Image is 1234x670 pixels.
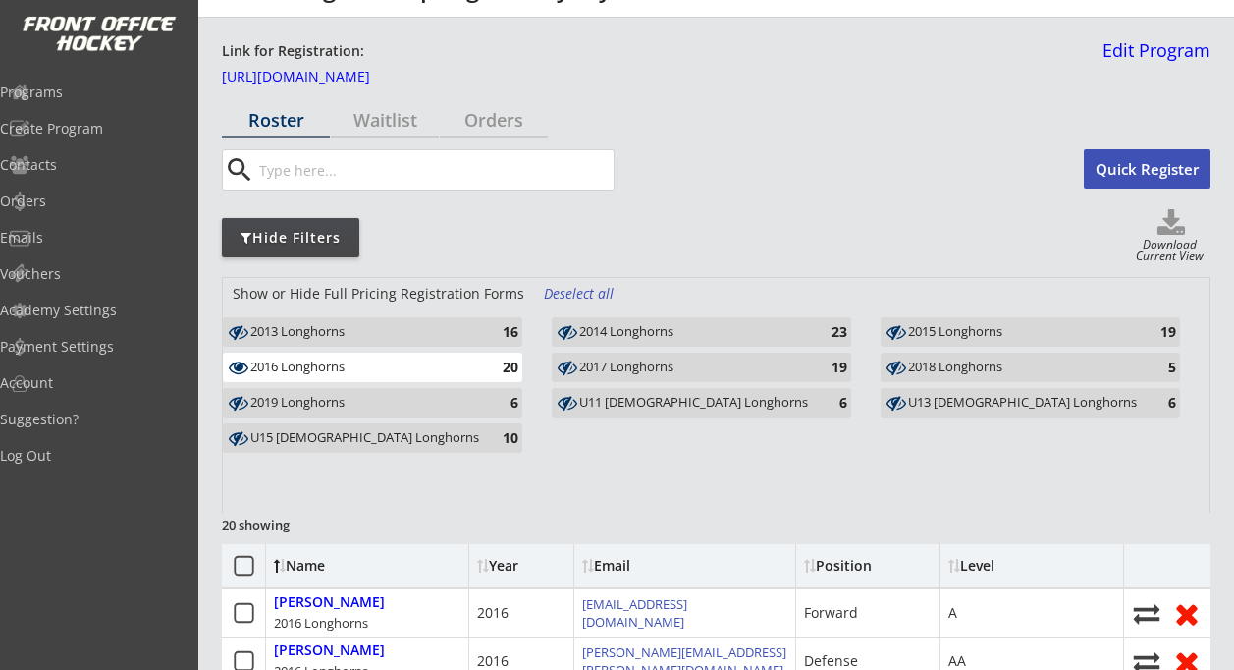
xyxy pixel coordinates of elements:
div: 2017 Longhorns [579,359,808,377]
div: 23 [808,324,847,339]
div: 5 [1137,360,1176,374]
div: Position [804,559,932,573]
a: Edit Program [1095,41,1210,76]
div: 2015 Longhorns [908,323,1137,342]
div: 2018 Longhorns [908,360,1137,375]
div: 2016 Longhorns [250,360,479,375]
div: U13 Female Longhorns [908,394,1137,413]
div: 2013 Longhorns [250,324,479,340]
div: 6 [808,395,847,410]
div: Link for Registration: [222,41,367,62]
button: Remove from roster (no refund) [1171,598,1203,629]
div: 20 showing [222,516,363,533]
div: 2017 Longhorns [579,360,808,375]
div: A [948,603,957,623]
div: [PERSON_NAME] [274,642,385,659]
div: 2015 Longhorns [908,324,1137,340]
div: U11 Female Longhorns [579,394,808,413]
div: Waitlist [331,111,439,129]
div: Year [477,559,565,573]
div: 6 [1137,395,1176,410]
div: U11 [DEMOGRAPHIC_DATA] Longhorns [579,395,808,411]
div: Deselect all [544,284,617,304]
div: 2016 Longhorns [250,359,479,377]
button: Click to download full roster. Your browser settings may try to block it, check your security set... [1132,209,1210,239]
div: Orders [440,111,548,129]
div: 2014 Longhorns [579,324,808,340]
div: 2013 Longhorns [250,323,479,342]
div: Roster [222,111,330,129]
div: 6 [479,395,518,410]
div: 2019 Longhorns [250,394,479,413]
div: 20 [479,360,518,374]
div: U15 [DEMOGRAPHIC_DATA] Longhorns [250,430,479,446]
div: 2016 [477,603,509,623]
button: Quick Register [1084,149,1210,189]
div: Name [274,559,434,573]
div: [PERSON_NAME] [274,594,385,611]
a: [EMAIL_ADDRESS][DOMAIN_NAME] [582,595,687,631]
div: U13 [DEMOGRAPHIC_DATA] Longhorns [908,395,1137,411]
a: [URL][DOMAIN_NAME] [222,70,418,91]
div: 2014 Longhorns [579,323,808,342]
div: 2019 Longhorns [250,395,479,411]
button: search [223,154,255,186]
div: 19 [808,360,847,374]
div: Show or Hide Full Pricing Registration Forms [223,284,534,304]
div: Download Current View [1129,239,1210,265]
div: 19 [1137,324,1176,339]
div: 16 [479,324,518,339]
div: 2018 Longhorns [908,359,1137,377]
img: FOH%20White%20Logo%20Transparent.png [22,16,177,52]
input: Type here... [255,150,614,190]
div: U15 Female Longhorns [250,429,479,448]
button: Move player [1132,600,1161,627]
div: Forward [804,603,858,623]
div: Level [948,559,1115,573]
div: Email [582,559,759,573]
div: Hide Filters [222,228,359,248]
div: 10 [479,430,518,445]
div: 2016 Longhorns [274,614,368,632]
